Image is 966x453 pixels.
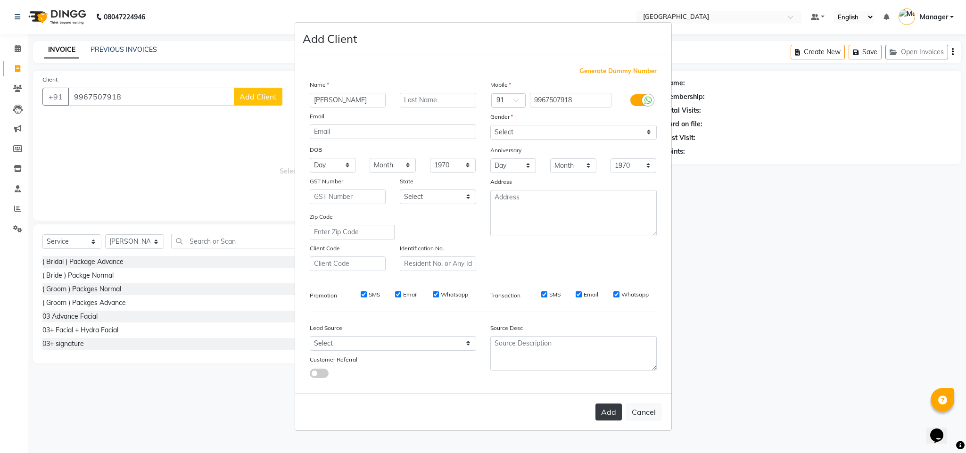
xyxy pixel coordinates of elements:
[310,93,386,107] input: First Name
[310,213,333,221] label: Zip Code
[310,112,324,121] label: Email
[490,113,513,121] label: Gender
[926,415,957,444] iframe: chat widget
[400,244,444,253] label: Identification No.
[369,290,380,299] label: SMS
[400,93,476,107] input: Last Name
[441,290,468,299] label: Whatsapp
[310,291,337,300] label: Promotion
[490,81,511,89] label: Mobile
[400,177,413,186] label: State
[310,146,322,154] label: DOB
[490,146,521,155] label: Anniversary
[310,81,329,89] label: Name
[310,177,343,186] label: GST Number
[490,291,520,300] label: Transaction
[310,355,357,364] label: Customer Referral
[490,324,523,332] label: Source Desc
[310,244,340,253] label: Client Code
[595,404,622,420] button: Add
[579,66,657,76] span: Generate Dummy Number
[403,290,418,299] label: Email
[584,290,598,299] label: Email
[310,124,476,139] input: Email
[621,290,649,299] label: Whatsapp
[310,189,386,204] input: GST Number
[310,225,395,239] input: Enter Zip Code
[626,403,662,421] button: Cancel
[310,324,342,332] label: Lead Source
[490,178,512,186] label: Address
[549,290,561,299] label: SMS
[400,256,476,271] input: Resident No. or Any Id
[303,30,357,47] h4: Add Client
[530,93,611,107] input: Mobile
[310,256,386,271] input: Client Code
